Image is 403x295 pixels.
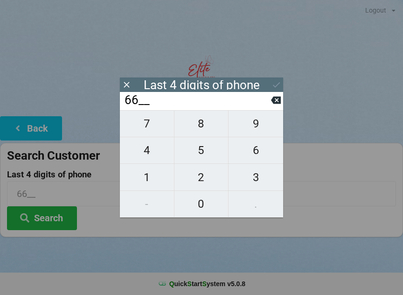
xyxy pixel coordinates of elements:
[174,191,229,218] button: 0
[174,164,229,190] button: 2
[174,114,229,133] span: 8
[174,194,229,214] span: 0
[120,137,174,164] button: 4
[120,164,174,190] button: 1
[174,140,229,160] span: 5
[174,168,229,187] span: 2
[174,110,229,137] button: 8
[120,114,174,133] span: 7
[174,137,229,164] button: 5
[120,110,174,137] button: 7
[120,140,174,160] span: 4
[120,168,174,187] span: 1
[229,164,283,190] button: 3
[229,114,283,133] span: 9
[229,137,283,164] button: 6
[229,168,283,187] span: 3
[229,140,283,160] span: 6
[229,110,283,137] button: 9
[144,80,260,90] div: Last 4 digits of phone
